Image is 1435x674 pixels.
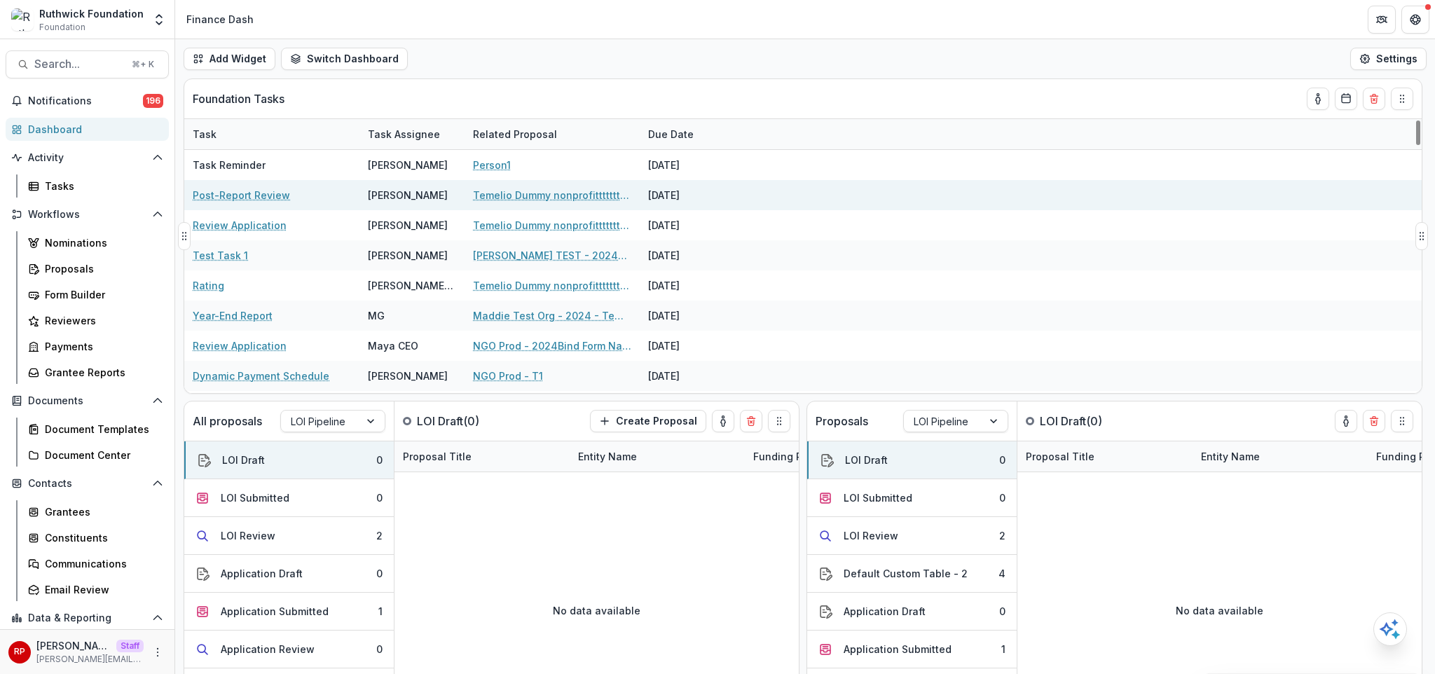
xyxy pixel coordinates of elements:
[6,607,169,629] button: Open Data & Reporting
[368,278,456,293] div: [PERSON_NAME] T1
[1373,612,1407,646] button: Open AI Assistant
[473,369,543,383] a: NGO Prod - T1
[1391,88,1413,110] button: Drag
[845,453,888,467] div: LOI Draft
[768,410,790,432] button: Drag
[999,453,1005,467] div: 0
[807,593,1017,631] button: Application Draft0
[6,90,169,112] button: Notifications196
[473,218,631,233] a: Temelio Dummy nonprofittttttttt a4 sda16s5d
[186,12,254,27] div: Finance Dash
[28,122,158,137] div: Dashboard
[184,517,394,555] button: LOI Review2
[998,566,1005,581] div: 4
[45,365,158,380] div: Grantee Reports
[807,555,1017,593] button: Default Custom Table - 24
[368,188,448,202] div: [PERSON_NAME]
[193,369,329,383] a: Dynamic Payment Schedule
[149,6,169,34] button: Open entity switcher
[807,479,1017,517] button: LOI Submitted0
[222,453,265,467] div: LOI Draft
[149,644,166,661] button: More
[22,526,169,549] a: Constituents
[1193,441,1368,472] div: Entity Name
[45,422,158,436] div: Document Templates
[640,391,745,421] div: [DATE]
[22,309,169,332] a: Reviewers
[28,612,146,624] span: Data & Reporting
[1001,642,1005,656] div: 1
[1040,413,1145,429] p: LOI Draft ( 0 )
[376,642,383,656] div: 0
[193,248,248,263] a: Test Task 1
[640,210,745,240] div: [DATE]
[221,490,289,505] div: LOI Submitted
[6,146,169,169] button: Open Activity
[473,158,511,172] a: Person1
[376,453,383,467] div: 0
[28,152,146,164] span: Activity
[368,308,385,323] div: MG
[1363,88,1385,110] button: Delete card
[184,119,359,149] div: Task
[45,530,158,545] div: Constituents
[740,410,762,432] button: Delete card
[807,631,1017,668] button: Application Submitted1
[712,410,734,432] button: toggle-assigned-to-me
[193,308,273,323] a: Year-End Report
[1193,449,1268,464] div: Entity Name
[6,118,169,141] a: Dashboard
[368,248,448,263] div: [PERSON_NAME]
[417,413,522,429] p: LOI Draft ( 0 )
[34,57,123,71] span: Search...
[590,410,706,432] button: Create Proposal
[36,638,111,653] p: [PERSON_NAME]
[640,361,745,391] div: [DATE]
[1335,88,1357,110] button: Calendar
[394,441,570,472] div: Proposal Title
[394,449,480,464] div: Proposal Title
[45,287,158,302] div: Form Builder
[1017,441,1193,472] div: Proposal Title
[378,604,383,619] div: 1
[640,119,745,149] div: Due Date
[640,127,702,142] div: Due Date
[745,441,850,472] div: Funding Requested
[6,203,169,226] button: Open Workflows
[181,9,259,29] nav: breadcrumb
[999,528,1005,543] div: 2
[184,631,394,668] button: Application Review0
[184,441,394,479] button: LOI Draft0
[1307,88,1329,110] button: toggle-assigned-to-me
[473,338,631,353] a: NGO Prod - 2024Bind Form Name
[45,582,158,597] div: Email Review
[359,127,448,142] div: Task Assignee
[844,642,952,656] div: Application Submitted
[22,361,169,384] a: Grantee Reports
[45,179,158,193] div: Tasks
[45,261,158,276] div: Proposals
[368,369,448,383] div: [PERSON_NAME]
[193,158,266,172] p: Task Reminder
[178,222,191,250] button: Drag
[844,566,968,581] div: Default Custom Table - 2
[143,94,163,108] span: 196
[844,528,898,543] div: LOI Review
[39,6,144,21] div: Ruthwick Foundation
[807,441,1017,479] button: LOI Draft0
[1176,603,1263,618] p: No data available
[22,552,169,575] a: Communications
[184,479,394,517] button: LOI Submitted0
[1391,410,1413,432] button: Drag
[39,21,85,34] span: Foundation
[640,240,745,270] div: [DATE]
[36,653,144,666] p: [PERSON_NAME][EMAIL_ADDRESS][DOMAIN_NAME]
[465,119,640,149] div: Related Proposal
[816,413,868,429] p: Proposals
[1401,6,1429,34] button: Get Help
[184,127,225,142] div: Task
[22,335,169,358] a: Payments
[570,441,745,472] div: Entity Name
[1368,6,1396,34] button: Partners
[570,449,645,464] div: Entity Name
